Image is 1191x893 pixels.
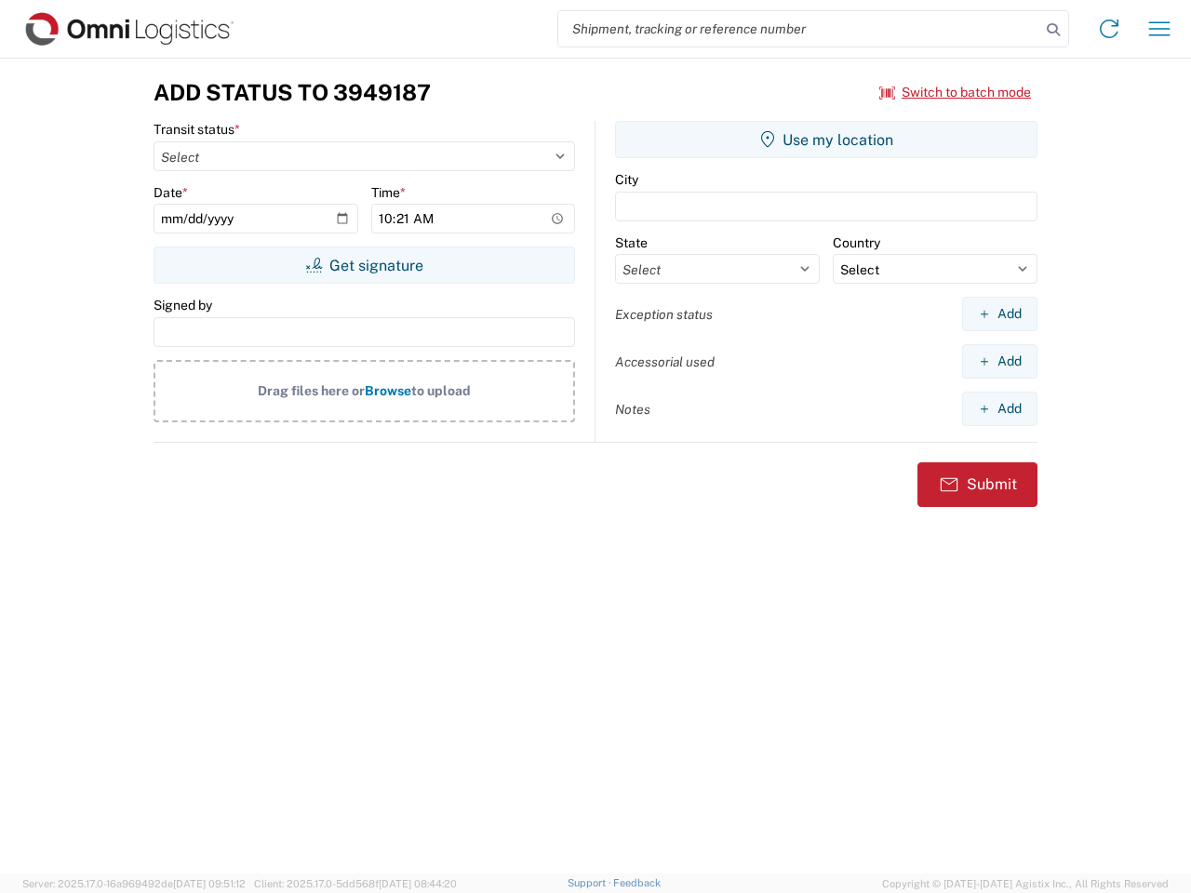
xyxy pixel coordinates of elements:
[258,383,365,398] span: Drag files here or
[173,878,246,889] span: [DATE] 09:51:12
[615,121,1037,158] button: Use my location
[568,877,614,888] a: Support
[615,234,648,251] label: State
[154,121,240,138] label: Transit status
[154,79,431,106] h3: Add Status to 3949187
[962,344,1037,379] button: Add
[558,11,1040,47] input: Shipment, tracking or reference number
[615,353,715,370] label: Accessorial used
[917,462,1037,507] button: Submit
[22,878,246,889] span: Server: 2025.17.0-16a969492de
[154,247,575,284] button: Get signature
[615,171,638,188] label: City
[615,401,650,418] label: Notes
[879,77,1031,108] button: Switch to batch mode
[882,875,1169,892] span: Copyright © [DATE]-[DATE] Agistix Inc., All Rights Reserved
[411,383,471,398] span: to upload
[613,877,661,888] a: Feedback
[154,184,188,201] label: Date
[365,383,411,398] span: Browse
[833,234,880,251] label: Country
[379,878,457,889] span: [DATE] 08:44:20
[154,297,212,313] label: Signed by
[371,184,406,201] label: Time
[962,297,1037,331] button: Add
[962,392,1037,426] button: Add
[615,306,713,323] label: Exception status
[254,878,457,889] span: Client: 2025.17.0-5dd568f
